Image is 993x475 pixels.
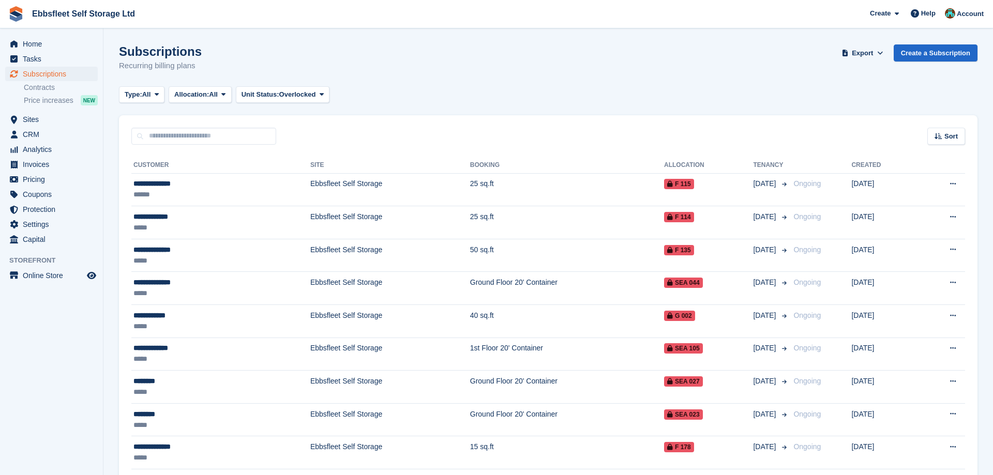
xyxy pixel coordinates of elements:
[470,338,664,371] td: 1st Floor 20' Container
[753,409,778,420] span: [DATE]
[23,67,85,81] span: Subscriptions
[310,272,470,305] td: Ebbsfleet Self Storage
[664,278,703,288] span: SEA 044
[793,410,821,418] span: Ongoing
[236,86,330,103] button: Unit Status: Overlocked
[142,89,151,100] span: All
[310,239,470,272] td: Ebbsfleet Self Storage
[23,142,85,157] span: Analytics
[793,344,821,352] span: Ongoing
[470,371,664,404] td: Ground Floor 20' Container
[664,442,694,452] span: F 178
[753,277,778,288] span: [DATE]
[664,409,703,420] span: SEA 023
[23,52,85,66] span: Tasks
[209,89,218,100] span: All
[793,212,821,221] span: Ongoing
[753,343,778,354] span: [DATE]
[851,436,917,469] td: [DATE]
[664,343,703,354] span: SEA 105
[23,37,85,51] span: Home
[85,269,98,282] a: Preview store
[169,86,232,103] button: Allocation: All
[957,9,984,19] span: Account
[470,403,664,436] td: Ground Floor 20' Container
[664,245,694,255] span: F 135
[5,127,98,142] a: menu
[5,217,98,232] a: menu
[5,268,98,283] a: menu
[23,127,85,142] span: CRM
[5,232,98,247] a: menu
[310,157,470,174] th: Site
[851,272,917,305] td: [DATE]
[753,178,778,189] span: [DATE]
[174,89,209,100] span: Allocation:
[793,377,821,385] span: Ongoing
[23,217,85,232] span: Settings
[664,311,695,321] span: G 002
[793,278,821,286] span: Ongoing
[793,179,821,188] span: Ongoing
[125,89,142,100] span: Type:
[470,305,664,338] td: 40 sq.ft
[310,338,470,371] td: Ebbsfleet Self Storage
[310,173,470,206] td: Ebbsfleet Self Storage
[851,239,917,272] td: [DATE]
[279,89,316,100] span: Overlocked
[840,44,885,62] button: Export
[664,157,753,174] th: Allocation
[851,206,917,239] td: [DATE]
[753,157,789,174] th: Tenancy
[851,157,917,174] th: Created
[852,48,873,58] span: Export
[310,403,470,436] td: Ebbsfleet Self Storage
[24,95,98,106] a: Price increases NEW
[119,44,202,58] h1: Subscriptions
[753,211,778,222] span: [DATE]
[131,157,310,174] th: Customer
[242,89,279,100] span: Unit Status:
[119,86,164,103] button: Type: All
[5,112,98,127] a: menu
[310,371,470,404] td: Ebbsfleet Self Storage
[310,206,470,239] td: Ebbsfleet Self Storage
[753,310,778,321] span: [DATE]
[81,95,98,105] div: NEW
[5,52,98,66] a: menu
[23,172,85,187] span: Pricing
[470,206,664,239] td: 25 sq.ft
[23,268,85,283] span: Online Store
[5,172,98,187] a: menu
[8,6,24,22] img: stora-icon-8386f47178a22dfd0bd8f6a31ec36ba5ce8667c1dd55bd0f319d3a0aa187defe.svg
[5,202,98,217] a: menu
[470,173,664,206] td: 25 sq.ft
[23,187,85,202] span: Coupons
[24,96,73,105] span: Price increases
[5,157,98,172] a: menu
[470,272,664,305] td: Ground Floor 20' Container
[851,338,917,371] td: [DATE]
[851,403,917,436] td: [DATE]
[851,305,917,338] td: [DATE]
[23,202,85,217] span: Protection
[753,244,778,255] span: [DATE]
[23,157,85,172] span: Invoices
[24,83,98,93] a: Contracts
[664,212,694,222] span: F 114
[664,179,694,189] span: F 115
[921,8,936,19] span: Help
[470,436,664,469] td: 15 sq.ft
[793,311,821,319] span: Ongoing
[753,441,778,452] span: [DATE]
[23,112,85,127] span: Sites
[5,37,98,51] a: menu
[310,436,470,469] td: Ebbsfleet Self Storage
[119,60,202,72] p: Recurring billing plans
[23,232,85,247] span: Capital
[310,305,470,338] td: Ebbsfleet Self Storage
[5,187,98,202] a: menu
[28,5,139,22] a: Ebbsfleet Self Storage Ltd
[793,246,821,254] span: Ongoing
[894,44,977,62] a: Create a Subscription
